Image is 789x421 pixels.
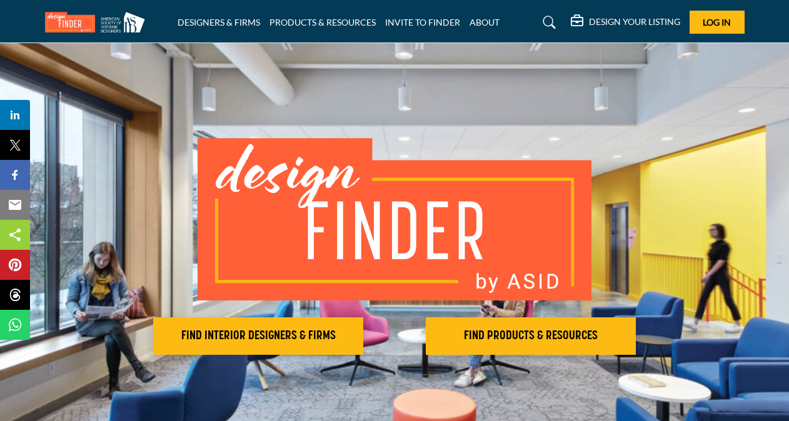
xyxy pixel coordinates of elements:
button: FIND PRODUCTS & RESOURCES [426,317,636,355]
a: INVITE TO FINDER [385,17,460,27]
img: image [198,138,591,300]
a: Search [531,12,564,32]
a: ABOUT [470,17,500,27]
span: Log In [703,17,731,27]
button: FIND INTERIOR DESIGNERS & FIRMS [153,317,363,355]
h2: FIND INTERIOR DESIGNERS & FIRMS [157,329,359,344]
a: DESIGNERS & FIRMS [178,17,260,27]
div: DESIGN YOUR LISTING [571,15,680,30]
h2: FIND PRODUCTS & RESOURCES [430,329,632,344]
a: PRODUCTS & RESOURCES [269,17,376,27]
h5: DESIGN YOUR LISTING [589,16,680,27]
button: Log In [690,11,745,34]
img: Site Logo [45,12,151,32]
